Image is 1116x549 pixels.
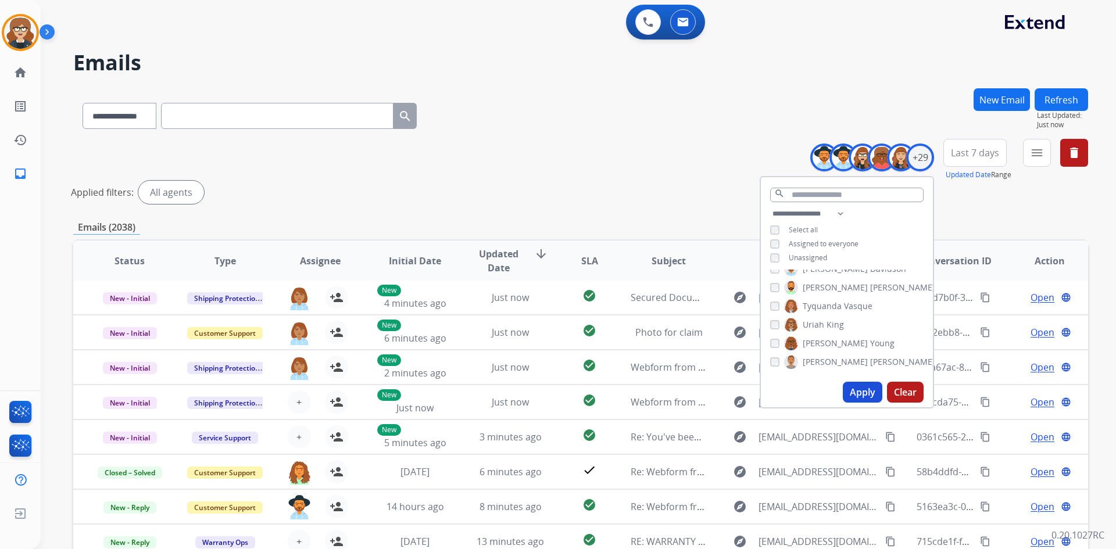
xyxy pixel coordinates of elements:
mat-icon: content_copy [980,536,990,547]
mat-icon: content_copy [980,432,990,442]
span: SLA [581,254,598,268]
button: New Email [974,88,1030,111]
span: Warranty Ops [195,536,255,548]
mat-icon: search [398,109,412,123]
p: New [377,424,401,436]
span: Open [1031,395,1054,409]
mat-icon: language [1061,501,1071,512]
mat-icon: history [13,133,27,147]
mat-icon: explore [733,465,747,479]
span: Vasque [844,300,872,312]
span: Assigned to everyone [789,239,859,249]
p: New [377,320,401,331]
span: New - Initial [103,397,157,409]
mat-icon: person_add [330,395,344,409]
span: [DATE] [400,535,430,548]
mat-icon: check [582,463,596,477]
span: 6 minutes ago [480,465,542,478]
mat-icon: content_copy [885,536,896,547]
span: Select all [789,225,818,235]
mat-icon: language [1061,327,1071,338]
p: 0.20.1027RC [1051,528,1104,542]
span: Service Support [192,432,258,444]
span: [PERSON_NAME] [803,338,868,349]
span: Range [946,170,1011,180]
img: agent-avatar [288,460,311,485]
span: 6 minutes ago [384,332,446,345]
span: New - Initial [103,432,157,444]
span: Photo for claim [635,326,703,339]
span: New - Reply [103,536,156,548]
button: Last 7 days [943,139,1007,167]
span: Just now [396,401,434,414]
span: + [296,430,302,444]
mat-icon: search [774,188,785,199]
span: 14 hours ago [387,500,444,513]
span: Open [1031,290,1054,304]
span: [EMAIL_ADDRESS][DOMAIN_NAME] [759,325,878,339]
span: Just now [492,291,529,304]
button: + [288,390,311,414]
mat-icon: person_add [330,500,344,514]
span: Young [870,338,895,349]
span: + [296,534,302,548]
span: [PERSON_NAME] [803,356,868,368]
p: Applied filters: [71,185,134,199]
span: Status [115,254,145,268]
span: [PERSON_NAME] [870,282,935,293]
div: +29 [906,143,934,171]
span: Webform from [EMAIL_ADDRESS][DOMAIN_NAME] on [DATE] [631,396,894,408]
mat-icon: content_copy [980,327,990,338]
span: Conversation ID [917,254,992,268]
span: Closed – Solved [98,467,162,479]
span: 8 minutes ago [480,500,542,513]
mat-icon: person_add [330,430,344,444]
span: [EMAIL_ADDRESS][DOMAIN_NAME] [759,465,878,479]
th: Action [993,241,1088,281]
span: Open [1031,500,1054,514]
span: Customer Support [187,501,263,514]
span: Last 7 days [951,150,999,155]
span: Subject [652,254,686,268]
span: Assignee [300,254,341,268]
p: Emails (2038) [73,220,140,235]
span: [PERSON_NAME] [803,282,868,293]
mat-icon: content_copy [980,397,990,407]
mat-icon: explore [733,395,747,409]
span: Type [214,254,236,268]
mat-icon: language [1061,292,1071,303]
span: Unassigned [789,253,827,263]
span: Shipping Protection [187,292,267,304]
img: agent-avatar [288,286,311,310]
button: Refresh [1035,88,1088,111]
span: Shipping Protection [187,362,267,374]
mat-icon: check_circle [582,533,596,547]
span: Customer Support [187,467,263,479]
span: Customer Support [187,327,263,339]
span: Tyquanda [803,300,842,312]
span: 0361c565-24b9-42ef-a9d7-7b16a6b466c9 [917,430,1094,443]
p: New [377,285,401,296]
mat-icon: menu [1030,146,1044,160]
span: [PERSON_NAME] [870,356,935,368]
span: 715cde1f-f4e4-4ca7-b9fc-89ceaba34a81 [917,535,1088,548]
span: [EMAIL_ADDRESS][DOMAIN_NAME] [759,290,878,304]
mat-icon: check_circle [582,289,596,303]
span: Open [1031,325,1054,339]
button: Apply [843,382,882,403]
div: All agents [138,181,204,204]
button: Updated Date [946,170,991,180]
span: RE: WARRANTY ACTIVATION [ thread::D4z0lIDHDQSYKRtdpfyhFDk:: ] [631,535,923,548]
span: Secured Document-H&M Construction Services Corp [631,291,863,304]
span: Re: You've been assigned a new service order: 5a462ed0-4857-4d60-962c-da358ffb5c7e [631,430,1010,443]
mat-icon: language [1061,397,1071,407]
mat-icon: explore [733,290,747,304]
mat-icon: explore [733,500,747,514]
span: King [827,319,844,331]
mat-icon: check_circle [582,428,596,442]
mat-icon: explore [733,325,747,339]
span: Open [1031,430,1054,444]
span: Updated Date [473,247,525,275]
span: New - Initial [103,327,157,339]
mat-icon: content_copy [980,362,990,372]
